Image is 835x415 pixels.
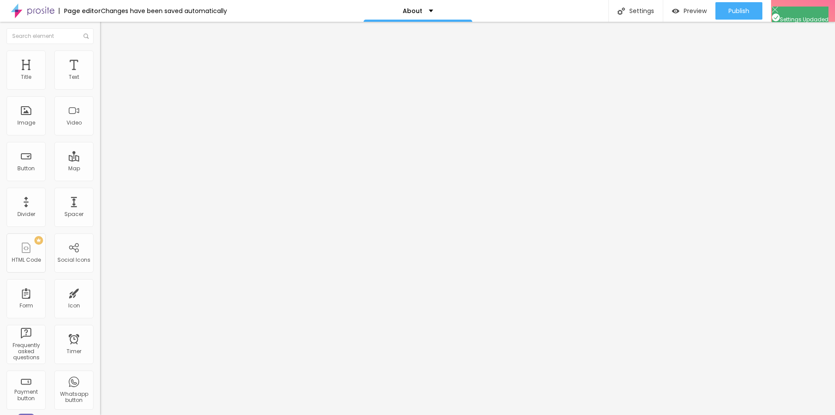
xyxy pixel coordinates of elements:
[17,211,35,217] div: Divider
[728,7,749,14] span: Publish
[59,8,101,14] div: Page editor
[64,211,83,217] div: Spacer
[7,28,94,44] input: Search element
[100,22,835,415] iframe: Editor
[9,342,43,361] div: Frequently asked questions
[68,165,80,172] div: Map
[68,303,80,309] div: Icon
[12,257,41,263] div: HTML Code
[83,34,89,39] img: Icone
[57,257,90,263] div: Social Icons
[17,165,35,172] div: Button
[618,7,625,15] img: Icone
[772,16,828,23] span: Settings Updaded
[21,74,31,80] div: Title
[772,13,780,21] img: Icone
[101,8,227,14] div: Changes have been saved automatically
[69,74,79,80] div: Text
[67,120,82,126] div: Video
[20,303,33,309] div: Form
[67,348,81,354] div: Timer
[17,120,35,126] div: Image
[663,2,715,20] button: Preview
[403,8,422,14] p: About
[57,391,91,404] div: Whatsapp button
[715,2,762,20] button: Publish
[684,7,707,14] span: Preview
[672,7,679,15] img: view-1.svg
[772,7,778,13] img: Icone
[9,389,43,402] div: Payment button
